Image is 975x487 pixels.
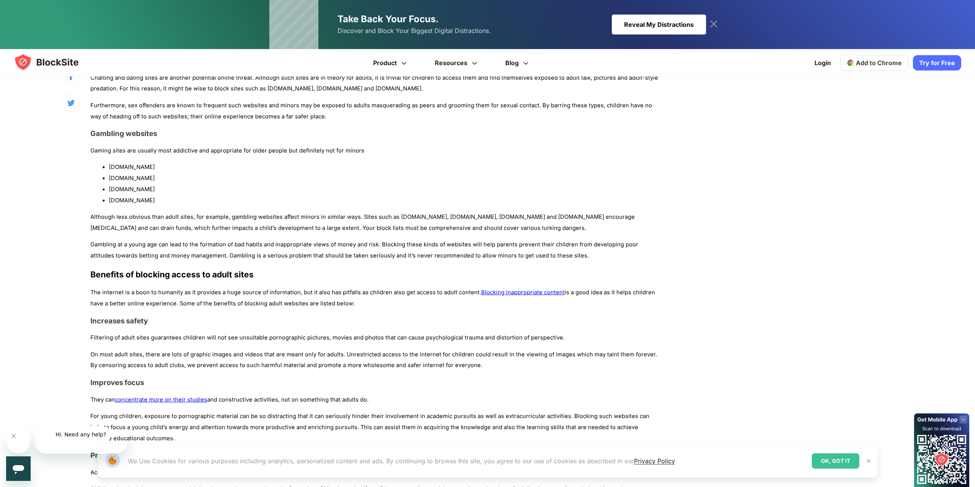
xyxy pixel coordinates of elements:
p: Gambling at a young age can lead to the formation of bad habits and inappropriate views of money ... [90,239,660,261]
li: [DOMAIN_NAME] [109,173,660,184]
img: chrome-icon.svg [847,59,854,67]
p: Filtering of adult sites guarantees children will not see unsuitable pornographic pictures, movie... [90,332,660,343]
li: [DOMAIN_NAME] [109,195,660,206]
p: Although less obvious than adult sites, for example, gambling websites affect minors in similar w... [90,212,660,234]
p: On most adult sites, there are lots of graphic images and videos that are meant only for adults. ... [90,349,660,371]
p: Gaming sites are usually most addictive and appropriate for older people but definitely not for m... [90,145,660,156]
span: Discover and Block Your Biggest Digital Distractions. [338,25,491,36]
li: [DOMAIN_NAME] [109,162,660,173]
img: blocksite-icon.5d769676.svg [14,53,93,71]
p: The internet is a boon to humanity as it provides a huge source of information, but it also has p... [90,287,660,309]
span: Take Back Your Focus. [338,13,439,25]
h2: Benefits of blocking access to adult sites [90,268,660,280]
p: Chatting and dating sites are another potential online threat. Although such sites are in theory ... [90,72,660,95]
li: [DOMAIN_NAME] [109,184,660,195]
iframe: Message from company [34,426,128,454]
a: Product [360,49,422,77]
h3: Improves focus [90,378,660,387]
a: Try for Free [913,55,961,71]
p: Furthermore, sex offenders are known to frequent such websites and minors may be exposed to adult... [90,100,660,122]
iframe: Button to launch messaging window [6,456,31,481]
a: Blocking inappropriate content [481,289,565,296]
a: Privacy Policy [634,457,675,465]
a: Blog [492,49,544,77]
iframe: Close message [6,428,31,453]
a: concentrate more on their studies [115,396,207,403]
a: Login [810,54,836,72]
p: They can and constructive activities, not on something that adults do. [90,394,660,405]
h3: Increases safety [90,316,660,325]
h3: Gambling websites [90,129,660,138]
a: Resources [422,49,492,77]
div: OK, GOT IT [812,453,859,469]
img: Close [865,458,872,464]
button: Close [864,456,873,466]
p: For young children, exposure to pornographic material can be so distracting that it can seriously... [90,411,660,444]
div: Reveal My Distractions [612,15,706,34]
a: Add to Chrome [840,55,908,71]
p: We Use Cookies for various purposes including analytics, personalized content and ads. By continu... [128,456,675,466]
span: Add to Chrome [856,59,902,67]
